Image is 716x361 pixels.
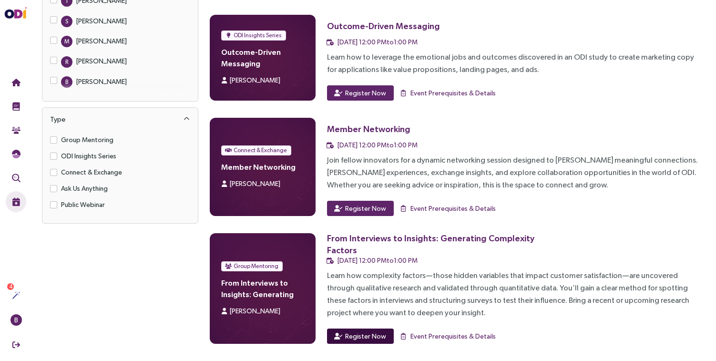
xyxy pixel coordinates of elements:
[12,102,20,111] img: Training
[338,141,418,149] span: [DATE] 12:00 PM to 1:00 PM
[345,331,386,341] span: Register Now
[57,167,126,177] span: Connect & Exchange
[399,85,496,101] button: Event Prerequisites & Details
[327,329,394,344] button: Register Now
[7,283,14,290] sup: 4
[399,329,496,344] button: Event Prerequisites & Details
[345,88,386,98] span: Register Now
[57,134,117,145] span: Group Mentoring
[6,191,26,212] button: Live Events
[12,291,20,299] img: Actions
[14,314,18,326] span: B
[6,144,26,165] button: Needs Framework
[221,277,304,300] h4: From Interviews to Insights: Generating Complexity Factors
[50,113,65,125] div: Type
[327,123,410,135] div: Member Networking
[230,307,280,315] span: [PERSON_NAME]
[6,72,26,93] button: Home
[76,16,127,26] div: [PERSON_NAME]
[6,334,26,355] button: Sign Out
[76,36,127,46] div: [PERSON_NAME]
[57,199,109,210] span: Public Webinar
[6,309,26,330] button: B
[57,183,112,194] span: Ask Us Anything
[9,283,12,290] span: 4
[221,161,304,173] h4: Member Networking
[327,232,547,256] div: From Interviews to Insights: Generating Complexity Factors
[76,76,127,87] div: [PERSON_NAME]
[64,36,69,47] span: M
[338,257,418,264] span: [DATE] 12:00 PM to 1:00 PM
[6,96,26,117] button: Training
[6,120,26,141] button: Community
[230,180,280,187] span: [PERSON_NAME]
[234,145,287,155] span: Connect & Exchange
[327,85,394,101] button: Register Now
[410,88,496,98] span: Event Prerequisites & Details
[327,154,701,191] div: Join fellow innovators for a dynamic networking session designed to [PERSON_NAME] meaningful conn...
[65,56,68,68] span: R
[12,150,20,158] img: JTBD Needs Framework
[76,56,127,66] div: [PERSON_NAME]
[12,126,20,134] img: Community
[12,197,20,206] img: Live Events
[6,285,26,306] button: Actions
[399,201,496,216] button: Event Prerequisites & Details
[234,261,278,271] span: Group Mentoring
[345,203,386,214] span: Register Now
[327,51,701,76] div: Learn how to leverage the emotional jobs and outcomes discovered in an ODI study to create market...
[410,331,496,341] span: Event Prerequisites & Details
[65,16,68,27] span: S
[230,76,280,84] span: [PERSON_NAME]
[327,20,440,32] div: Outcome-Driven Messaging
[327,201,394,216] button: Register Now
[6,167,26,188] button: Outcome Validation
[65,76,68,88] span: B
[410,203,496,214] span: Event Prerequisites & Details
[338,38,418,46] span: [DATE] 12:00 PM to 1:00 PM
[12,174,20,182] img: Outcome Validation
[42,108,198,131] div: Type
[221,46,304,69] h4: Outcome-Driven Messaging
[57,151,120,161] span: ODI Insights Series
[327,269,701,319] div: Learn how complexity factors—those hidden variables that impact customer satisfaction—are uncover...
[234,31,282,40] span: ODI Insights Series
